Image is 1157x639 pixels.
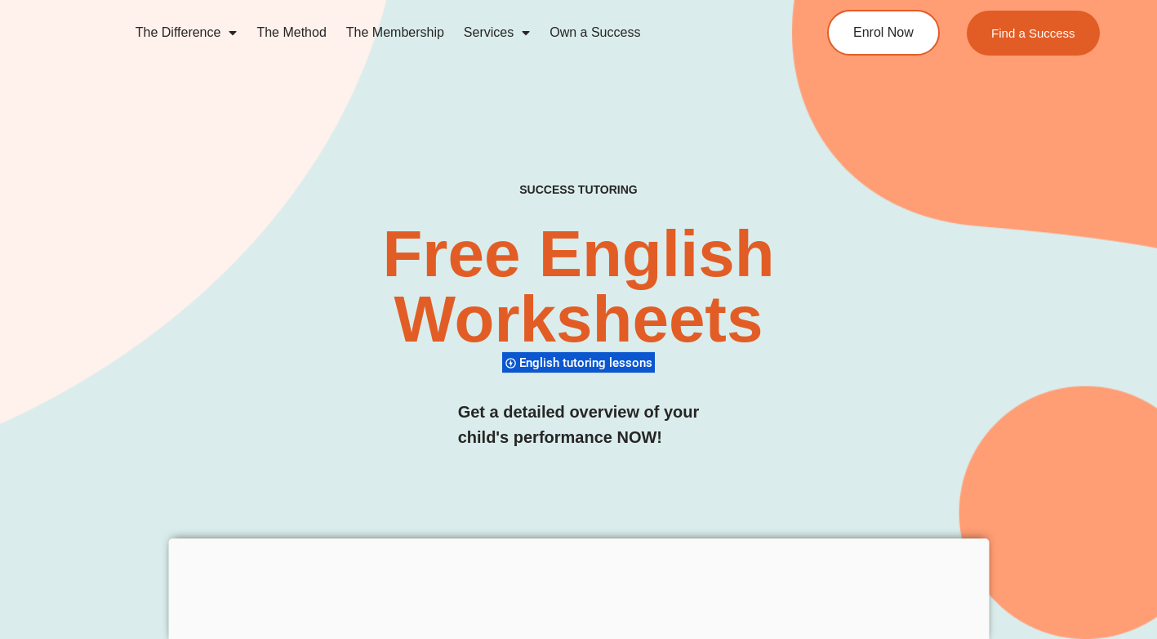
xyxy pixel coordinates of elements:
a: Own a Success [540,14,650,51]
span: English tutoring lessons [519,355,657,370]
a: Find a Success [967,11,1100,56]
a: Services [454,14,540,51]
a: The Membership [336,14,454,51]
span: Find a Success [991,27,1075,39]
h4: SUCCESS TUTORING​ [425,183,733,197]
nav: Menu [126,14,768,51]
a: The Difference [126,14,247,51]
h3: Get a detailed overview of your child's performance NOW! [458,400,700,450]
a: The Method [247,14,336,51]
span: Enrol Now [853,26,914,39]
h2: Free English Worksheets​ [235,221,923,352]
div: English tutoring lessons [502,351,655,373]
a: Enrol Now [827,10,940,56]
